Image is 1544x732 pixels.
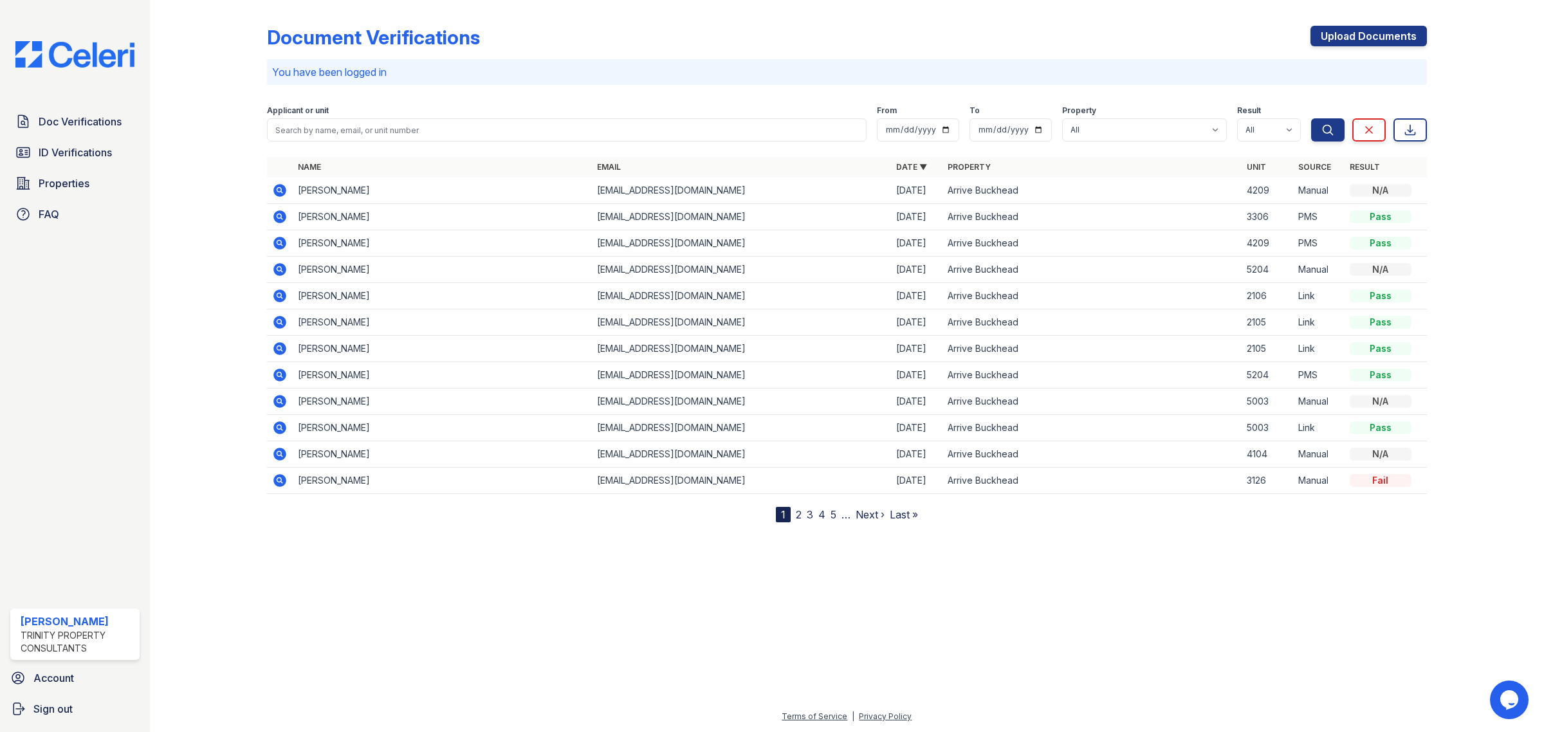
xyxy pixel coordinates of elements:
[852,711,854,721] div: |
[1350,342,1411,355] div: Pass
[1242,468,1293,494] td: 3126
[891,468,942,494] td: [DATE]
[1293,283,1345,309] td: Link
[293,283,592,309] td: [PERSON_NAME]
[890,508,918,521] a: Last »
[267,26,480,49] div: Document Verifications
[782,711,847,721] a: Terms of Service
[293,362,592,389] td: [PERSON_NAME]
[841,507,850,522] span: …
[1293,178,1345,204] td: Manual
[942,178,1242,204] td: Arrive Buckhead
[1350,184,1411,197] div: N/A
[1293,257,1345,283] td: Manual
[1242,336,1293,362] td: 2105
[592,230,891,257] td: [EMAIL_ADDRESS][DOMAIN_NAME]
[1298,162,1331,172] a: Source
[942,309,1242,336] td: Arrive Buckhead
[10,170,140,196] a: Properties
[1242,309,1293,336] td: 2105
[948,162,991,172] a: Property
[592,389,891,415] td: [EMAIL_ADDRESS][DOMAIN_NAME]
[1242,178,1293,204] td: 4209
[942,283,1242,309] td: Arrive Buckhead
[5,41,145,68] img: CE_Logo_Blue-a8612792a0a2168367f1c8372b55b34899dd931a85d93a1a3d3e32e68fde9ad4.png
[39,114,122,129] span: Doc Verifications
[592,204,891,230] td: [EMAIL_ADDRESS][DOMAIN_NAME]
[293,309,592,336] td: [PERSON_NAME]
[1350,474,1411,487] div: Fail
[942,362,1242,389] td: Arrive Buckhead
[891,389,942,415] td: [DATE]
[272,64,1422,80] p: You have been logged in
[293,389,592,415] td: [PERSON_NAME]
[592,309,891,336] td: [EMAIL_ADDRESS][DOMAIN_NAME]
[1242,257,1293,283] td: 5204
[942,468,1242,494] td: Arrive Buckhead
[942,389,1242,415] td: Arrive Buckhead
[1350,289,1411,302] div: Pass
[877,105,897,116] label: From
[298,162,321,172] a: Name
[942,441,1242,468] td: Arrive Buckhead
[1293,336,1345,362] td: Link
[891,415,942,441] td: [DATE]
[33,701,73,717] span: Sign out
[796,508,802,521] a: 2
[293,257,592,283] td: [PERSON_NAME]
[1242,230,1293,257] td: 4209
[592,441,891,468] td: [EMAIL_ADDRESS][DOMAIN_NAME]
[1350,263,1411,276] div: N/A
[1293,415,1345,441] td: Link
[1237,105,1261,116] label: Result
[1310,26,1427,46] a: Upload Documents
[1293,204,1345,230] td: PMS
[592,468,891,494] td: [EMAIL_ADDRESS][DOMAIN_NAME]
[896,162,927,172] a: Date ▼
[293,441,592,468] td: [PERSON_NAME]
[5,696,145,722] a: Sign out
[1350,369,1411,381] div: Pass
[10,201,140,227] a: FAQ
[942,415,1242,441] td: Arrive Buckhead
[891,362,942,389] td: [DATE]
[1350,162,1380,172] a: Result
[1242,283,1293,309] td: 2106
[859,711,912,721] a: Privacy Policy
[39,206,59,222] span: FAQ
[891,336,942,362] td: [DATE]
[10,140,140,165] a: ID Verifications
[1242,415,1293,441] td: 5003
[293,415,592,441] td: [PERSON_NAME]
[1293,389,1345,415] td: Manual
[1062,105,1096,116] label: Property
[1293,230,1345,257] td: PMS
[1350,395,1411,408] div: N/A
[891,441,942,468] td: [DATE]
[1490,681,1531,719] iframe: chat widget
[776,507,791,522] div: 1
[831,508,836,521] a: 5
[1293,309,1345,336] td: Link
[21,629,134,655] div: Trinity Property Consultants
[267,105,329,116] label: Applicant or unit
[970,105,980,116] label: To
[1350,421,1411,434] div: Pass
[1242,362,1293,389] td: 5204
[891,257,942,283] td: [DATE]
[1350,237,1411,250] div: Pass
[1293,468,1345,494] td: Manual
[891,178,942,204] td: [DATE]
[21,614,134,629] div: [PERSON_NAME]
[942,230,1242,257] td: Arrive Buckhead
[592,257,891,283] td: [EMAIL_ADDRESS][DOMAIN_NAME]
[39,145,112,160] span: ID Verifications
[5,665,145,691] a: Account
[293,336,592,362] td: [PERSON_NAME]
[267,118,867,142] input: Search by name, email, or unit number
[592,336,891,362] td: [EMAIL_ADDRESS][DOMAIN_NAME]
[293,468,592,494] td: [PERSON_NAME]
[942,257,1242,283] td: Arrive Buckhead
[942,204,1242,230] td: Arrive Buckhead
